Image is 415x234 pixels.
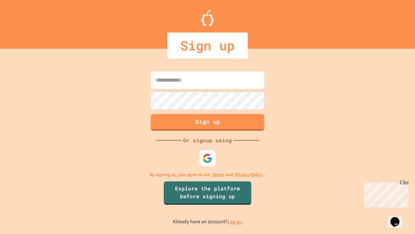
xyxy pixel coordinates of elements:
[361,180,409,207] iframe: chat widget
[228,218,243,225] a: Log in.
[235,171,263,178] a: Privacy Policy
[203,153,212,163] img: google-icon.svg
[3,3,45,41] div: Chat with us now!Close
[212,171,224,178] a: Terms
[167,32,248,58] div: Sign up
[173,218,243,226] p: Already have an account?
[164,181,251,205] a: Explore the platform before signing up
[150,171,266,178] p: By signing up, you agree to our and .
[182,136,233,144] div: Or signup using
[201,10,214,26] img: Logo.svg
[388,208,409,227] iframe: chat widget
[151,114,264,131] button: Sign up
